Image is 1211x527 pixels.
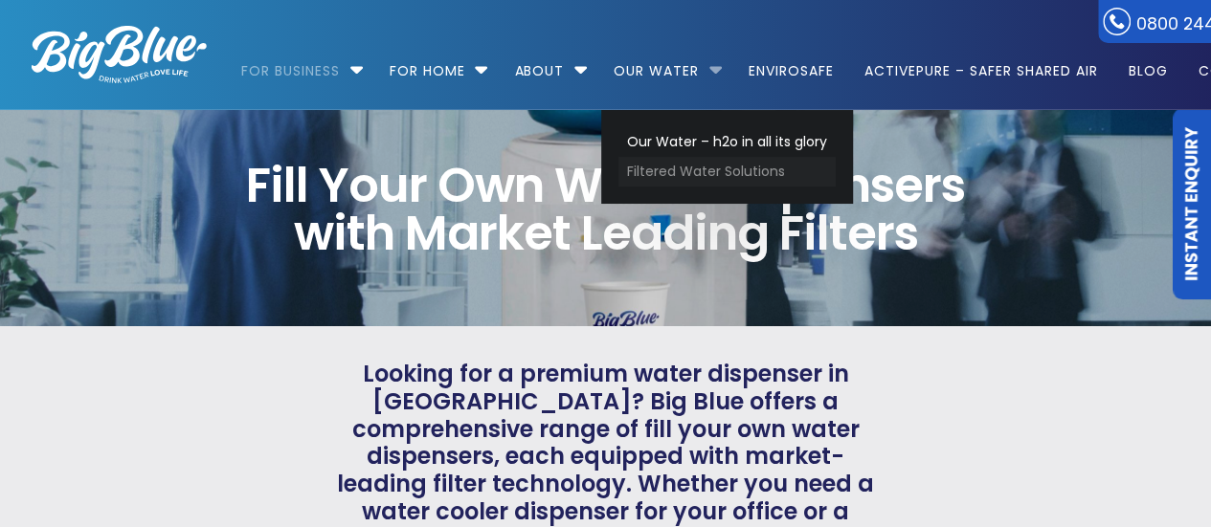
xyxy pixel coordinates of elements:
[1085,401,1184,500] iframe: Chatbot
[244,162,967,257] span: Fill Your Own Water Dispensers with Market Leading Filters
[618,157,836,187] a: Filtered Water Solutions
[1173,108,1211,299] a: Instant Enquiry
[32,26,207,83] img: logo
[618,127,836,157] a: Our Water – h2o in all its glory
